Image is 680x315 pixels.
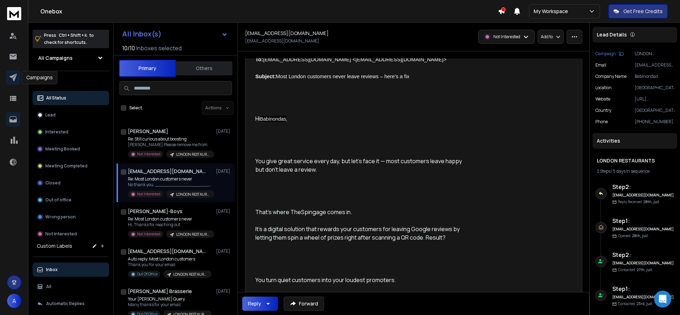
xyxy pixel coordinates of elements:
[597,157,673,164] h1: LONDON RESTAURANTS
[635,119,674,125] p: [PHONE_NUMBER]
[128,128,168,135] h1: [PERSON_NAME]
[255,208,462,216] div: That’s where TheSpingage comes in.
[643,199,660,204] span: 28th, juil.
[595,62,606,68] p: Email
[33,51,109,65] button: All Campaigns
[612,217,674,225] h6: Step 1 :
[128,248,206,255] h1: [EMAIL_ADDRESS][DOMAIN_NAME]
[137,271,158,277] p: Out Of Office
[216,288,232,294] p: [DATE]
[128,262,211,268] p: Thank you for your email.
[534,8,571,15] p: My Workspace
[33,210,109,224] button: Wrong person
[255,114,462,123] div: Hi ,
[612,193,674,198] h6: [EMAIL_ADDRESS][DOMAIN_NAME]
[613,168,650,174] span: 5 days in sequence
[45,146,80,152] p: Meeting Booked
[612,183,674,191] h6: Step 2 :
[216,128,232,134] p: [DATE]
[7,294,21,308] button: A
[45,163,87,169] p: Meeting Completed
[595,51,624,57] button: Campaign
[128,288,192,295] h1: [PERSON_NAME] Brasserie
[284,297,324,311] button: Forward
[33,297,109,311] button: Automatic Replies
[45,129,68,135] p: Interested
[45,231,77,237] p: Not Interested
[46,301,85,307] p: Automatic Replies
[137,151,160,157] p: Not Interested
[245,38,319,44] p: [EMAIL_ADDRESS][DOMAIN_NAME]
[597,31,627,38] p: Lead Details
[595,74,627,79] p: Company Name
[128,216,213,222] p: Re: Most London customers never
[33,125,109,139] button: Interested
[635,74,674,79] p: Babinondas
[33,227,109,241] button: Not Interested
[255,74,276,79] b: Subject:
[173,272,207,277] p: LONDON RESTAURANTS
[45,214,76,220] p: Wrong person
[632,233,649,238] span: 28th, juil.
[618,267,653,273] p: Contacted
[45,112,56,118] p: Lead
[255,57,263,62] b: To:
[128,296,211,302] p: Your [PERSON_NAME] Query
[137,191,160,197] p: Not Interested
[612,260,674,266] h6: [EMAIL_ADDRESS][DOMAIN_NAME]
[137,231,160,237] p: Not Interested
[618,199,660,205] p: Reply Received
[128,168,206,175] h1: [EMAIL_ADDRESS][DOMAIN_NAME]
[623,8,663,15] p: Get Free Credits
[33,159,109,173] button: Meeting Completed
[176,61,232,76] button: Others
[595,108,611,113] p: Country
[58,31,88,39] span: Ctrl + Shift + k
[595,51,616,57] p: Campaign
[595,119,608,125] p: Phone
[245,30,329,37] h1: [EMAIL_ADDRESS][DOMAIN_NAME]
[176,152,210,157] p: LONDON RESTAURANTS
[122,30,161,38] h1: All Inbox(s)
[128,222,213,228] p: Hi, Thanks for reaching out
[46,95,66,101] p: All Status
[635,85,674,91] p: [GEOGRAPHIC_DATA]
[612,285,674,293] h6: Step 1 :
[260,116,286,122] span: Babinondas
[612,294,674,300] h6: [EMAIL_ADDRESS][DOMAIN_NAME]
[33,263,109,277] button: Inbox
[46,284,51,290] p: All
[7,7,21,20] img: logo
[40,7,498,16] h1: Onebox
[635,62,674,68] p: [EMAIL_ADDRESS][DOMAIN_NAME]
[33,176,109,190] button: Closed
[122,44,135,52] span: 10 / 10
[37,242,72,250] h3: Custom Labels
[242,297,278,311] button: Reply
[541,34,553,40] p: Add to
[129,105,142,111] label: Select
[117,27,233,41] button: All Inbox(s)
[612,251,674,259] h6: Step 2 :
[255,225,462,242] div: It’s a digital solution that rewards your customers for leaving Google reviews by letting them sp...
[128,142,213,148] p: [PERSON_NAME] Please remove me from
[128,176,213,182] p: Re: Most London customers never
[216,208,232,214] p: [DATE]
[45,180,61,186] p: Closed
[635,96,674,102] p: [URL][DOMAIN_NAME]
[46,267,58,273] p: Inbox
[635,108,674,113] p: [GEOGRAPHIC_DATA]
[654,291,671,308] div: Open Intercom Messenger
[128,256,211,262] p: Auto reply: Most London customers
[119,60,176,77] button: Primary
[595,85,612,91] p: location
[216,168,232,174] p: [DATE]
[45,197,72,203] p: Out of office
[33,193,109,207] button: Out of office
[44,32,94,46] p: Press to check for shortcuts.
[248,300,261,307] div: Reply
[176,192,210,197] p: LONDON RESTAURANTS
[33,142,109,156] button: Meeting Booked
